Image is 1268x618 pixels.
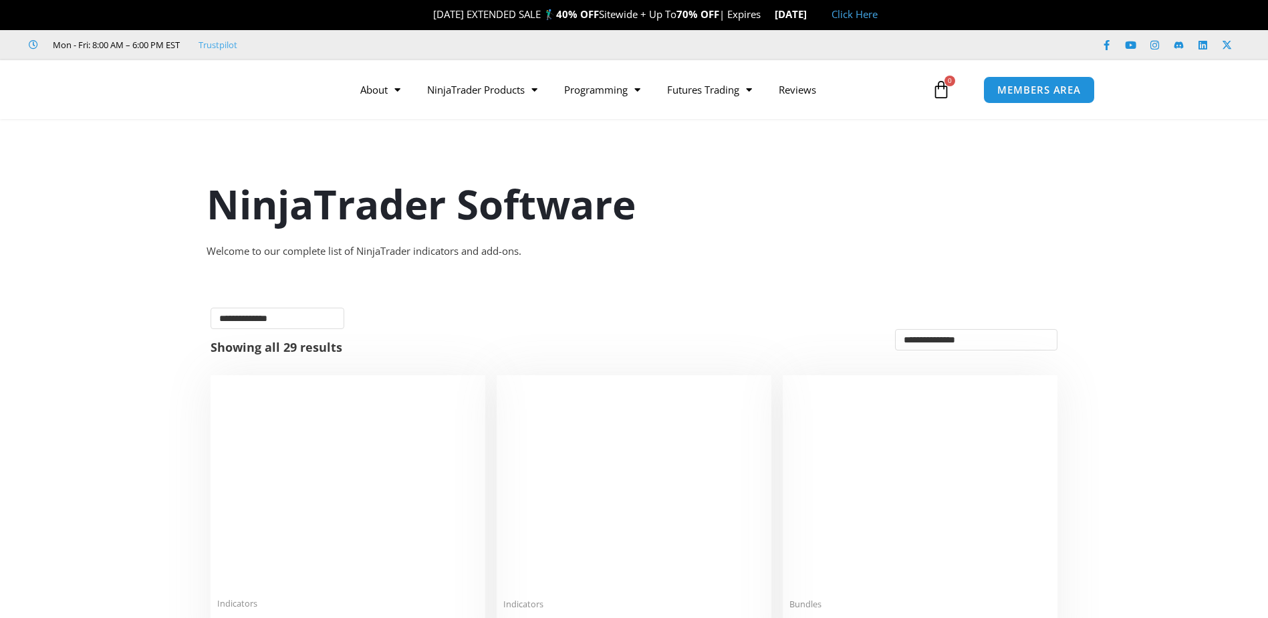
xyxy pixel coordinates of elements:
[422,9,432,19] img: 🎉
[944,76,955,86] span: 0
[551,74,654,105] a: Programming
[832,7,878,21] a: Click Here
[556,7,599,21] strong: 40% OFF
[207,242,1062,261] div: Welcome to our complete list of NinjaTrader indicators and add-ons.
[49,37,180,53] span: Mon - Fri: 8:00 AM – 6:00 PM EST
[676,7,719,21] strong: 70% OFF
[503,599,765,610] span: Indicators
[765,74,830,105] a: Reviews
[414,74,551,105] a: NinjaTrader Products
[895,329,1057,350] select: Shop order
[503,382,765,590] img: Account Risk Manager
[789,382,1051,591] img: Accounts Dashboard Suite
[211,341,342,353] p: Showing all 29 results
[207,176,1062,232] h1: NinjaTrader Software
[761,9,771,19] img: ⌛
[983,76,1095,104] a: MEMBERS AREA
[155,66,299,114] img: LogoAI | Affordable Indicators – NinjaTrader
[217,382,479,590] img: Duplicate Account Actions
[217,598,479,609] span: Indicators
[347,74,928,105] nav: Menu
[807,9,817,19] img: 🏭
[419,7,775,21] span: [DATE] EXTENDED SALE 🏌️‍♂️ Sitewide + Up To | Expires
[789,599,1051,610] span: Bundles
[912,70,971,109] a: 0
[199,37,237,53] a: Trustpilot
[997,85,1081,95] span: MEMBERS AREA
[654,74,765,105] a: Futures Trading
[347,74,414,105] a: About
[775,7,818,21] strong: [DATE]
